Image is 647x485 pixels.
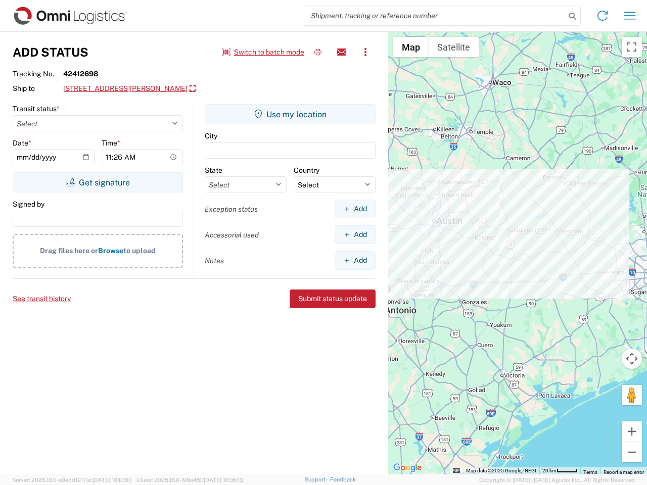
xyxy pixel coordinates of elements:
[13,138,31,148] label: Date
[205,166,222,175] label: State
[123,247,156,255] span: to upload
[222,44,304,61] button: Switch to batch mode
[205,131,217,140] label: City
[335,225,376,244] button: Add
[479,475,635,484] span: Copyright © [DATE]-[DATE] Agistix Inc., All Rights Reserved
[622,349,642,369] button: Map camera controls
[136,477,243,483] span: Client: 2025.18.0-198a450
[13,104,60,113] label: Transit status
[391,461,424,474] img: Google
[335,200,376,218] button: Add
[205,230,259,239] label: Accessorial used
[305,476,330,482] a: Support
[13,84,63,93] span: Ship to
[393,37,429,57] button: Show street map
[98,247,123,255] span: Browse
[205,205,258,214] label: Exception status
[12,477,132,483] span: Server: 2025.18.0-a0edd1917ac
[204,477,243,483] span: [DATE] 10:06:13
[466,468,536,473] span: Map data ©2025 Google, INEGI
[453,467,460,474] button: Keyboard shortcuts
[294,166,319,175] label: Country
[40,247,98,255] span: Drag files here or
[13,290,71,307] button: See transit history
[622,421,642,442] button: Zoom in
[205,256,224,265] label: Notes
[622,385,642,405] button: Drag Pegman onto the map to open Street View
[330,476,356,482] a: Feedback
[63,69,98,78] strong: 42412698
[429,37,479,57] button: Show satellite imagery
[335,251,376,270] button: Add
[583,469,597,475] a: Terms
[13,45,88,60] h3: Add Status
[542,468,557,473] span: 20 km
[539,467,580,474] button: Map Scale: 20 km per 37 pixels
[622,37,642,57] button: Toggle fullscreen view
[13,69,63,78] span: Tracking No.
[391,461,424,474] a: Open this area in Google Maps (opens a new window)
[303,6,565,25] input: Shipment, tracking or reference number
[13,200,44,209] label: Signed by
[13,172,183,192] button: Get signature
[622,442,642,462] button: Zoom out
[93,477,132,483] span: [DATE] 10:10:00
[102,138,120,148] label: Time
[290,289,376,308] button: Submit status update
[205,104,376,124] button: Use my location
[604,469,644,475] a: Report a map error
[63,80,196,98] a: [STREET_ADDRESS][PERSON_NAME]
